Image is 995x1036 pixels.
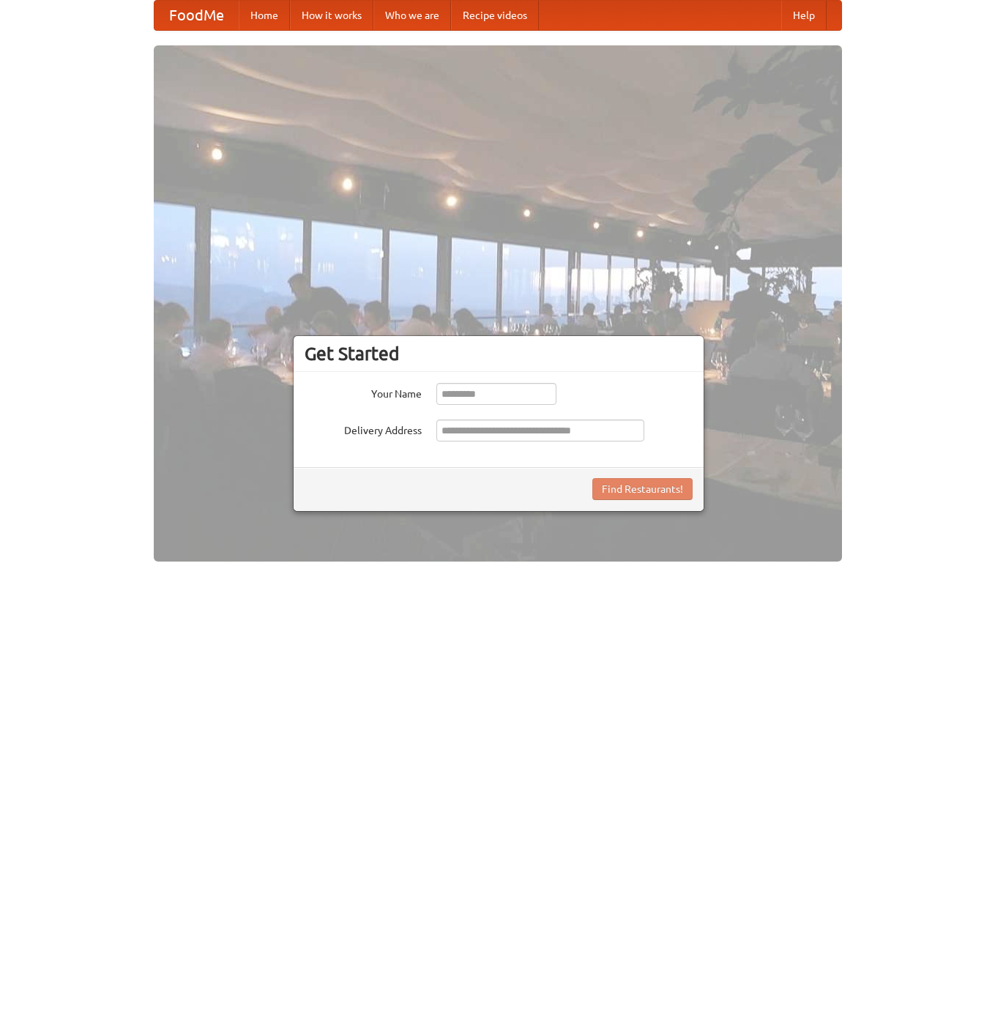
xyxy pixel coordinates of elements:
[290,1,373,30] a: How it works
[305,383,422,401] label: Your Name
[592,478,693,500] button: Find Restaurants!
[781,1,827,30] a: Help
[451,1,539,30] a: Recipe videos
[373,1,451,30] a: Who we are
[154,1,239,30] a: FoodMe
[239,1,290,30] a: Home
[305,343,693,365] h3: Get Started
[305,420,422,438] label: Delivery Address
